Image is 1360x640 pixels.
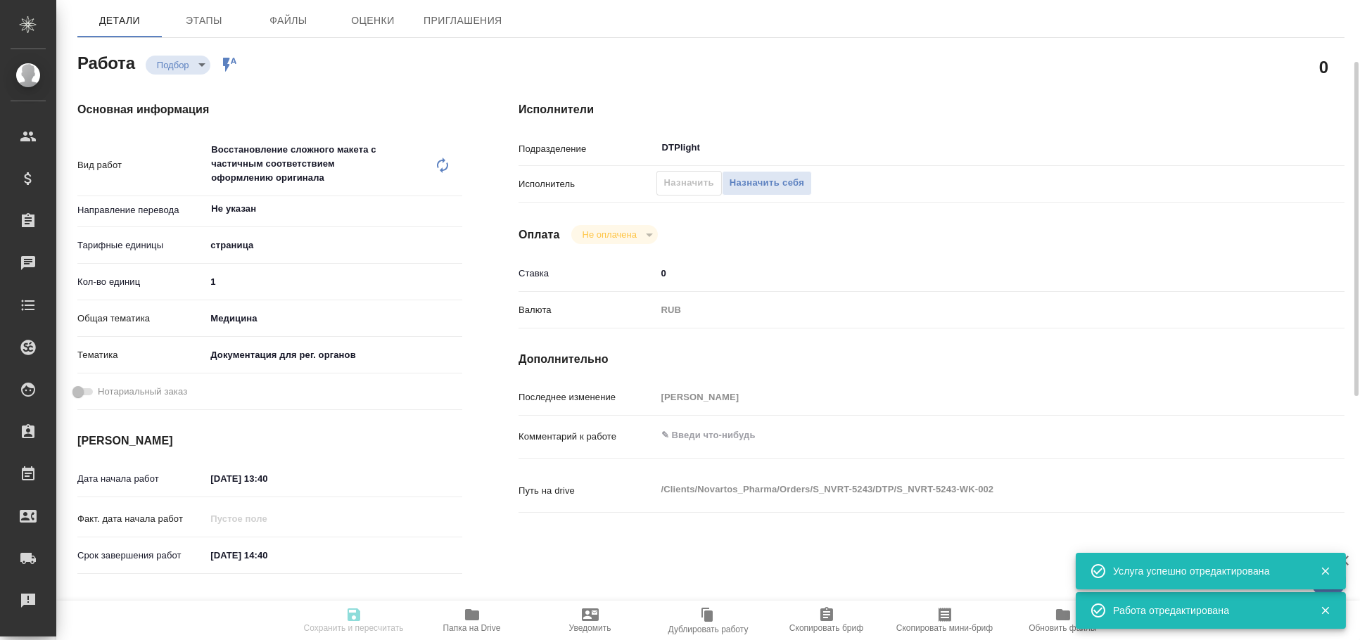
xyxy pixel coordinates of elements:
[205,599,329,620] input: Пустое поле
[77,348,205,362] p: Тематика
[519,390,656,404] p: Последнее изменение
[730,175,804,191] span: Назначить себя
[1113,603,1299,617] div: Работа отредактирована
[668,625,749,634] span: Дублировать работу
[86,12,153,30] span: Детали
[519,430,656,444] p: Комментарий к работе
[205,307,462,331] div: Медицина
[77,275,205,289] p: Кол-во единиц
[1029,623,1097,633] span: Обновить файлы
[789,623,863,633] span: Скопировать бриф
[205,271,462,292] input: ✎ Введи что-нибудь
[77,312,205,326] p: Общая тематика
[768,601,886,640] button: Скопировать бриф
[77,101,462,118] h4: Основная информация
[77,512,205,526] p: Факт. дата начала работ
[1268,146,1271,149] button: Open
[295,601,413,640] button: Сохранить и пересчитать
[531,601,649,640] button: Уведомить
[656,478,1276,501] textarea: /Clients/Novartos_Pharma/Orders/S_NVRT-5243/DTP/S_NVRT-5243-WK-002
[656,263,1276,283] input: ✎ Введи что-нибудь
[578,229,641,241] button: Не оплачена
[649,601,768,640] button: Дублировать работу
[1319,55,1328,79] h2: 0
[519,177,656,191] p: Исполнитель
[1311,565,1340,577] button: Закрыть
[424,12,502,30] span: Приглашения
[519,303,656,317] p: Валюта
[77,158,205,172] p: Вид работ
[304,623,404,633] span: Сохранить и пересчитать
[205,545,329,565] input: ✎ Введи что-нибудь
[519,351,1345,368] h4: Дополнительно
[519,142,656,156] p: Подразделение
[413,601,531,640] button: Папка на Drive
[519,267,656,281] p: Ставка
[656,387,1276,407] input: Пустое поле
[656,298,1276,322] div: RUB
[205,233,462,257] div: страница
[77,472,205,486] p: Дата начала работ
[722,171,812,196] button: Назначить себя
[77,238,205,252] p: Тарифные единицы
[153,59,193,71] button: Подбор
[455,207,457,210] button: Open
[896,623,993,633] span: Скопировать мини-бриф
[886,601,1004,640] button: Скопировать мини-бриф
[205,343,462,367] div: Документация для рег. органов
[255,12,322,30] span: Файлы
[77,549,205,563] p: Срок завершения работ
[170,12,238,30] span: Этапы
[77,433,462,449] h4: [PERSON_NAME]
[1113,564,1299,578] div: Услуга успешно отредактирована
[205,508,329,529] input: Пустое поле
[146,56,210,75] div: Подбор
[77,49,135,75] h2: Работа
[1311,604,1340,617] button: Закрыть
[569,623,611,633] span: Уведомить
[98,385,187,399] span: Нотариальный заказ
[77,203,205,217] p: Направление перевода
[443,623,501,633] span: Папка на Drive
[519,484,656,498] p: Путь на drive
[519,226,560,243] h4: Оплата
[1004,601,1122,640] button: Обновить файлы
[205,468,329,489] input: ✎ Введи что-нибудь
[339,12,407,30] span: Оценки
[571,225,658,244] div: Подбор
[519,101,1345,118] h4: Исполнители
